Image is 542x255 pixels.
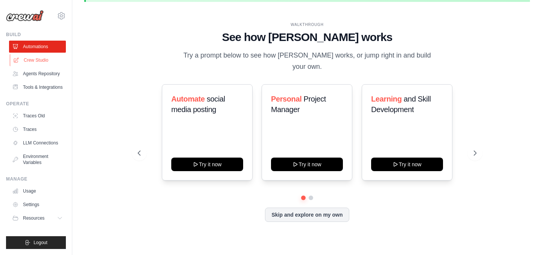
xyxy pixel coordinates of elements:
a: Agents Repository [9,68,66,80]
span: and Skill Development [371,95,431,114]
h1: See how [PERSON_NAME] works [138,30,476,44]
span: Learning [371,95,402,103]
span: social media posting [171,95,225,114]
a: Traces Old [9,110,66,122]
a: Settings [9,199,66,211]
div: Operate [6,101,66,107]
a: Usage [9,185,66,197]
span: Automate [171,95,205,103]
iframe: Chat Widget [504,219,542,255]
button: Resources [9,212,66,224]
a: Traces [9,123,66,135]
button: Try it now [371,158,443,171]
a: Tools & Integrations [9,81,66,93]
span: Personal [271,95,301,103]
button: Skip and explore on my own [265,208,349,222]
a: Automations [9,41,66,53]
p: Try a prompt below to see how [PERSON_NAME] works, or jump right in and build your own. [181,50,434,72]
button: Try it now [271,158,343,171]
button: Try it now [171,158,243,171]
div: Build [6,32,66,38]
span: Resources [23,215,44,221]
div: WALKTHROUGH [138,22,476,27]
span: Logout [33,240,47,246]
img: Logo [6,10,44,21]
a: LLM Connections [9,137,66,149]
a: Environment Variables [9,150,66,168]
a: Crew Studio [10,54,67,66]
button: Logout [6,236,66,249]
div: Manage [6,176,66,182]
span: Project Manager [271,95,326,114]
